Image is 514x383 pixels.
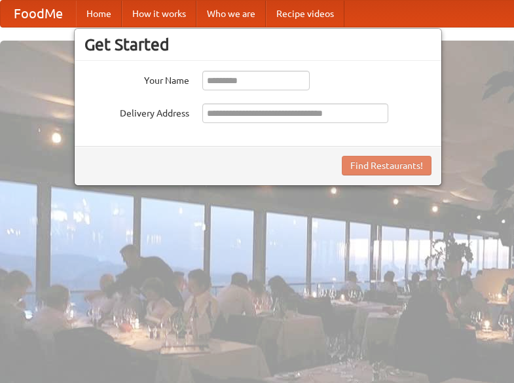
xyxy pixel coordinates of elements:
[266,1,344,27] a: Recipe videos
[196,1,266,27] a: Who we are
[84,35,431,54] h3: Get Started
[122,1,196,27] a: How it works
[342,156,431,175] button: Find Restaurants!
[84,71,189,87] label: Your Name
[1,1,76,27] a: FoodMe
[84,103,189,120] label: Delivery Address
[76,1,122,27] a: Home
